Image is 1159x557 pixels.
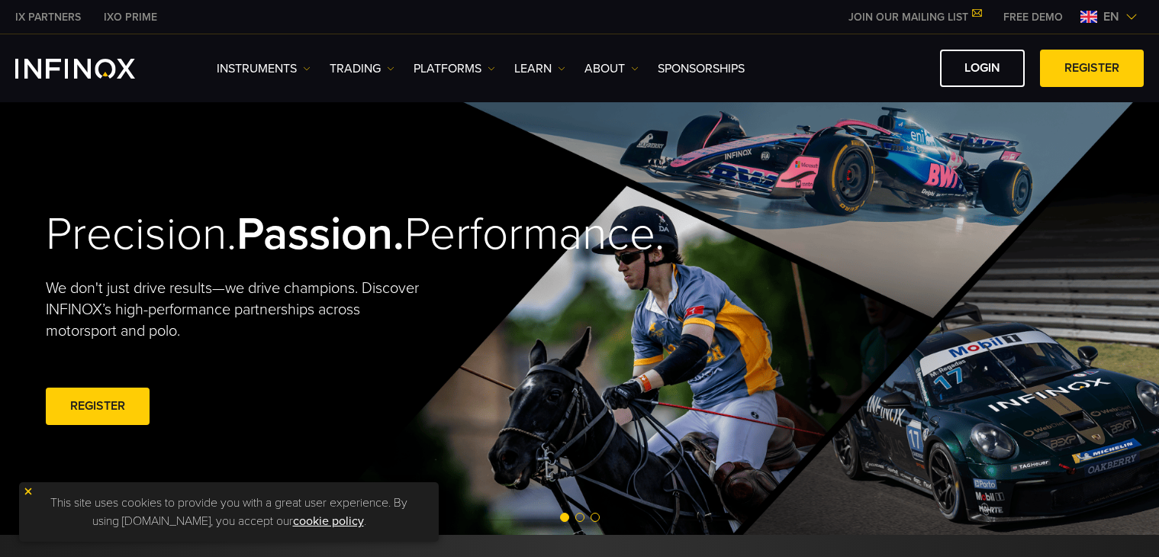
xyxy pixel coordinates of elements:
a: TRADING [330,60,394,78]
a: ABOUT [584,60,639,78]
span: Go to slide 1 [560,513,569,522]
a: cookie policy [293,514,364,529]
a: INFINOX Logo [15,59,171,79]
a: LOGIN [940,50,1025,87]
a: Instruments [217,60,311,78]
p: This site uses cookies to provide you with a great user experience. By using [DOMAIN_NAME], you a... [27,490,431,534]
span: en [1097,8,1125,26]
span: Go to slide 3 [591,513,600,522]
a: JOIN OUR MAILING LIST [837,11,992,24]
img: yellow close icon [23,486,34,497]
h2: Precision. Performance. [46,207,526,262]
a: INFINOX [92,9,169,25]
a: SPONSORSHIPS [658,60,745,78]
strong: Passion. [237,207,404,262]
span: Go to slide 2 [575,513,584,522]
a: REGISTER [1040,50,1144,87]
a: Learn [514,60,565,78]
p: We don't just drive results—we drive champions. Discover INFINOX’s high-performance partnerships ... [46,278,430,342]
a: REGISTER [46,388,150,425]
a: INFINOX MENU [992,9,1074,25]
a: PLATFORMS [414,60,495,78]
a: INFINOX [4,9,92,25]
